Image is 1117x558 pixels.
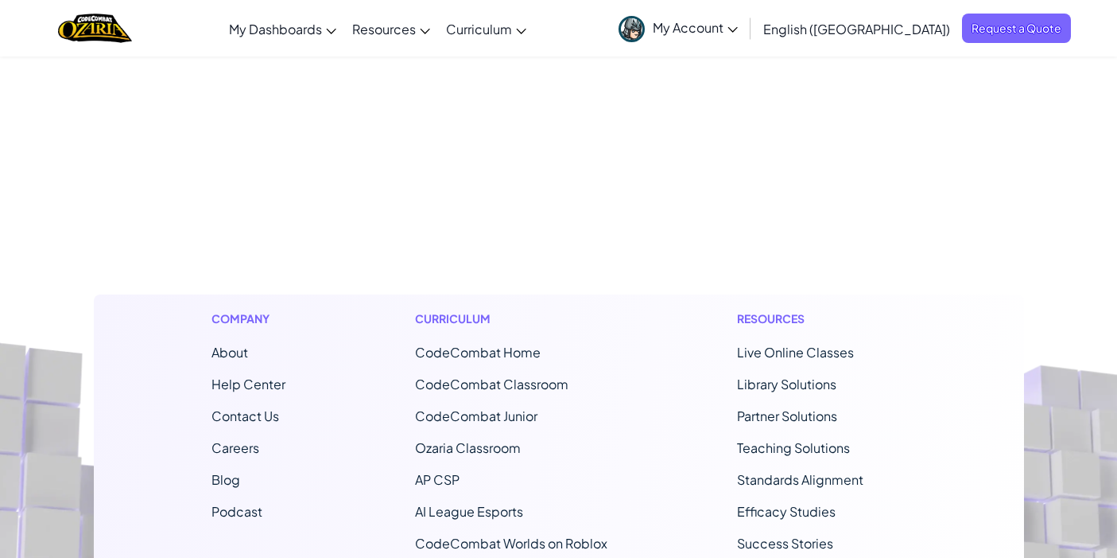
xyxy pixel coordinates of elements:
a: Ozaria by CodeCombat logo [58,12,132,45]
a: Podcast [211,503,262,520]
span: English ([GEOGRAPHIC_DATA]) [763,21,950,37]
span: My Account [653,19,738,36]
a: AI League Esports [415,503,523,520]
a: Help Center [211,376,285,392]
h1: Company [211,310,285,327]
a: CodeCombat Classroom [415,376,568,392]
a: Teaching Solutions [737,439,850,456]
a: Live Online Classes [737,344,854,361]
span: My Dashboards [229,21,322,37]
img: Home [58,12,132,45]
a: Curriculum [438,7,534,50]
a: Standards Alignment [737,471,863,488]
a: Partner Solutions [737,408,837,424]
a: Ozaria Classroom [415,439,521,456]
a: Careers [211,439,259,456]
a: Blog [211,471,240,488]
a: English ([GEOGRAPHIC_DATA]) [755,7,958,50]
a: Success Stories [737,535,833,552]
a: Resources [344,7,438,50]
a: CodeCombat Worlds on Roblox [415,535,607,552]
a: CodeCombat Junior [415,408,537,424]
a: Request a Quote [962,14,1071,43]
span: Curriculum [446,21,512,37]
a: AP CSP [415,471,460,488]
a: My Dashboards [221,7,344,50]
a: Efficacy Studies [737,503,836,520]
h1: Resources [737,310,906,327]
a: My Account [611,3,746,53]
a: About [211,344,248,361]
span: CodeCombat Home [415,344,541,361]
a: Library Solutions [737,376,836,392]
span: Contact Us [211,408,279,424]
h1: Curriculum [415,310,607,327]
span: Resources [352,21,416,37]
img: avatar [619,16,645,42]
